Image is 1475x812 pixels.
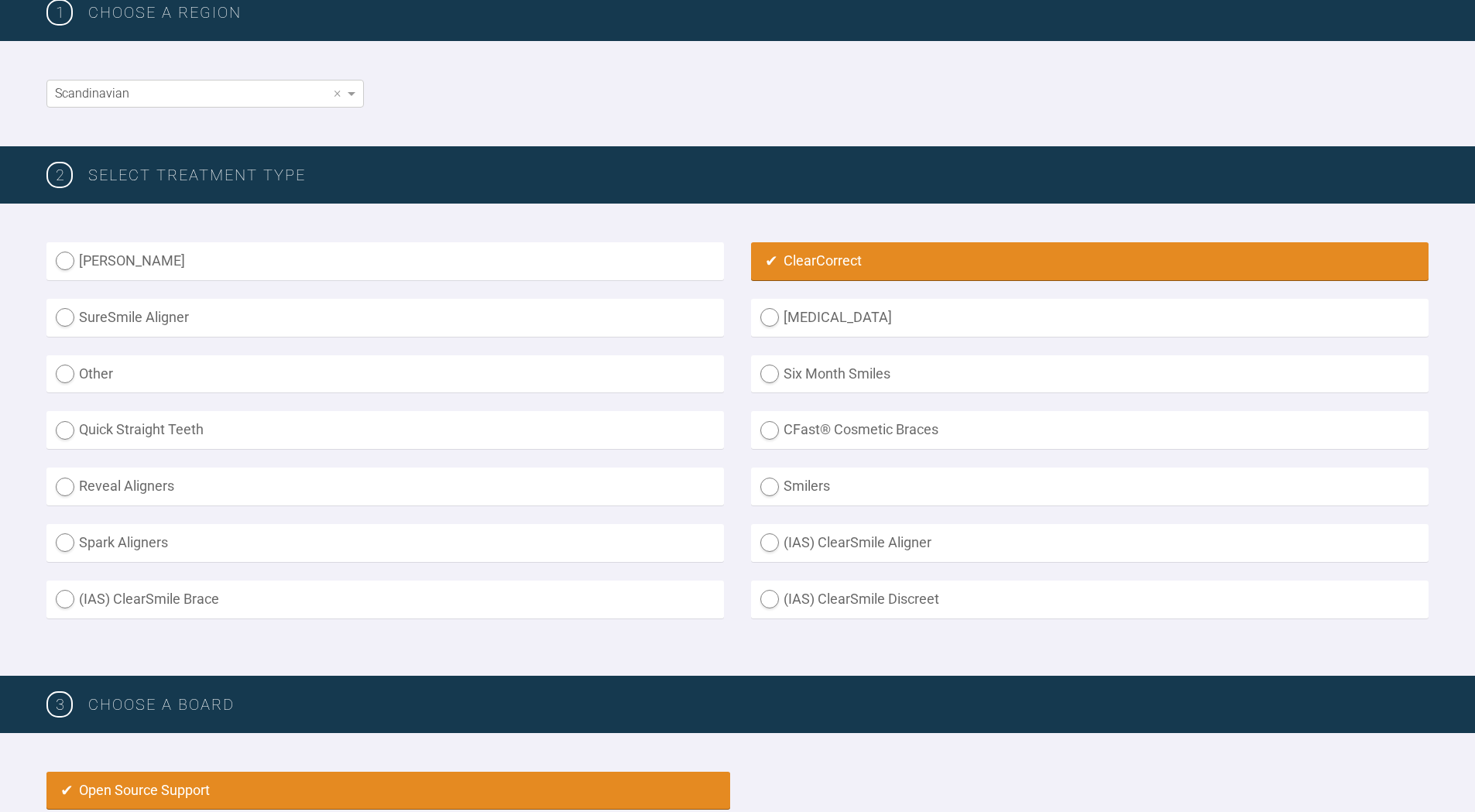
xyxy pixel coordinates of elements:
span: × [334,86,341,100]
label: Spark Aligners [46,524,724,562]
label: [MEDICAL_DATA] [751,299,1429,337]
label: (IAS) ClearSmile Brace [46,581,724,618]
label: (IAS) ClearSmile Discreet [751,581,1429,618]
span: 3 [46,691,73,718]
span: 2 [46,162,73,188]
label: Open Source Support [46,772,730,810]
h3: SELECT TREATMENT TYPE [88,163,1429,187]
label: [PERSON_NAME] [46,242,724,280]
span: Scandinavian [55,86,129,101]
label: SureSmile Aligner [46,299,724,337]
label: Reveal Aligners [46,468,724,505]
label: ClearCorrect [751,242,1429,280]
h3: Choose a board [88,692,1429,717]
span: Clear value [331,81,344,107]
label: CFast® Cosmetic Braces [751,411,1429,449]
label: Other [46,355,724,393]
label: Six Month Smiles [751,355,1429,393]
label: Quick Straight Teeth [46,411,724,449]
label: (IAS) ClearSmile Aligner [751,524,1429,562]
label: Smilers [751,468,1429,505]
